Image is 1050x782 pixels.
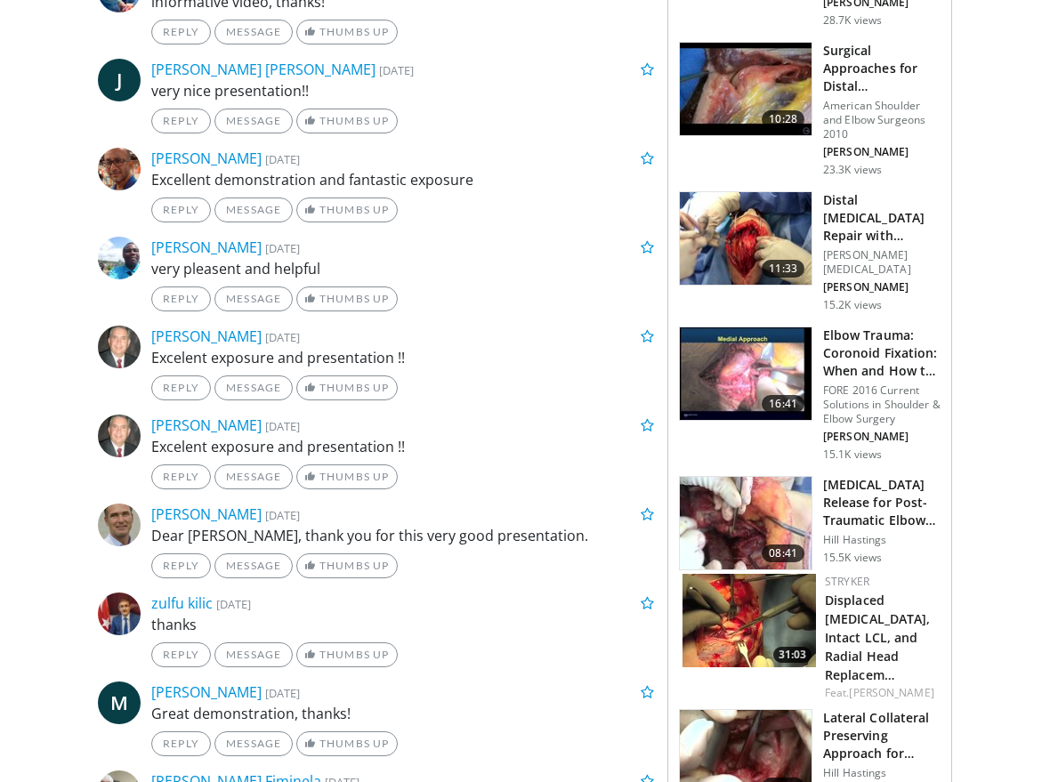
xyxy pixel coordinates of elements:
img: Avatar [98,504,141,546]
span: 16:41 [762,395,804,413]
a: 10:28 Surgical Approaches for Distal [MEDICAL_DATA] [MEDICAL_DATA] American Shoulder and Elbow Su... [679,42,941,177]
h3: Elbow Trauma: Coronoid Fixation: When and How to Fix [823,327,941,380]
a: Message [214,286,293,311]
a: Reply [151,464,211,489]
small: [DATE] [216,596,251,612]
a: Thumbs Up [296,553,397,578]
a: [PERSON_NAME] [849,685,933,700]
p: FORE 2016 Current Solutions in Shoulder & Elbow Surgery [823,383,941,426]
small: [DATE] [379,62,414,78]
a: Thumbs Up [296,464,397,489]
a: Reply [151,642,211,667]
p: Hill Hastings [823,533,941,547]
a: [PERSON_NAME] [151,415,262,435]
a: Thumbs Up [296,642,397,667]
a: Thumbs Up [296,731,397,756]
small: [DATE] [265,418,300,434]
img: 5SPjETdNCPS-ZANX4xMDoxOjBrO-I4W8.150x105_q85_crop-smart_upscale.jpg [680,477,812,569]
img: Avatar [98,326,141,368]
a: M [98,681,141,724]
span: 11:33 [762,260,804,278]
a: 11:33 Distal [MEDICAL_DATA] Repair with [MEDICAL_DATA] [MEDICAL_DATA] [PERSON_NAME] [MEDICAL_DATA... [679,191,941,312]
p: [PERSON_NAME] [MEDICAL_DATA] [823,248,941,277]
h3: Lateral Collateral Preserving Approach for Elbow Capsular Release [823,709,941,762]
a: Message [214,20,293,44]
a: 31:03 [682,574,816,667]
small: [DATE] [265,151,300,167]
a: [PERSON_NAME] [151,238,262,257]
a: [PERSON_NAME] [PERSON_NAME] [151,60,376,79]
a: Reply [151,198,211,222]
p: [PERSON_NAME] [823,145,941,159]
small: [DATE] [265,329,300,345]
a: [PERSON_NAME] [151,682,262,702]
a: Thumbs Up [296,375,397,400]
img: 96ff3178-9bc5-44d7-83c1-7bb6291c9b10.150x105_q85_crop-smart_upscale.jpg [680,192,812,285]
img: Avatar [98,415,141,457]
a: Reply [151,286,211,311]
a: Displaced [MEDICAL_DATA], Intact LCL, and Radial Head Replacem… [825,592,931,683]
a: Message [214,375,293,400]
p: 23.3K views [823,163,882,177]
span: 08:41 [762,544,804,562]
small: [DATE] [265,240,300,256]
p: 15.5K views [823,551,882,565]
p: Excelent exposure and presentation !! [151,347,654,368]
p: 15.2K views [823,298,882,312]
a: Reply [151,553,211,578]
a: Message [214,553,293,578]
p: 28.7K views [823,13,882,28]
a: Message [214,198,293,222]
small: [DATE] [265,685,300,701]
a: 16:41 Elbow Trauma: Coronoid Fixation: When and How to Fix FORE 2016 Current Solutions in Shoulde... [679,327,941,462]
a: Reply [151,20,211,44]
p: Excelent exposure and presentation !! [151,436,654,457]
h3: Surgical Approaches for Distal [MEDICAL_DATA] [MEDICAL_DATA] [823,42,941,95]
p: Dear [PERSON_NAME], thank you for this very good presentation. [151,525,654,546]
p: very nice presentation!! [151,80,654,101]
img: 50ed86c0-b980-42f8-a53c-a0571029cf63.150x105_q85_crop-smart_upscale.jpg [682,574,816,667]
img: Avatar [98,593,141,635]
a: J [98,59,141,101]
p: 15.1K views [823,447,882,462]
small: [DATE] [265,507,300,523]
a: Reply [151,109,211,133]
div: Feat. [825,685,937,701]
img: Avatar [98,237,141,279]
p: [PERSON_NAME] [823,430,941,444]
p: Hill Hastings [823,766,941,780]
span: 10:28 [762,110,804,128]
p: Great demonstration, thanks! [151,703,654,724]
a: Thumbs Up [296,20,397,44]
p: [PERSON_NAME] [823,280,941,294]
a: [PERSON_NAME] [151,327,262,346]
h3: Distal [MEDICAL_DATA] Repair with [MEDICAL_DATA] [MEDICAL_DATA] [823,191,941,245]
p: Excellent demonstration and fantastic exposure [151,169,654,190]
a: Stryker [825,574,869,589]
a: [PERSON_NAME] [151,149,262,168]
a: zulfu kilic [151,593,213,613]
a: Reply [151,375,211,400]
span: 31:03 [773,647,812,663]
a: Thumbs Up [296,198,397,222]
img: Avatar [98,148,141,190]
p: very pleasent and helpful [151,258,654,279]
a: 08:41 [MEDICAL_DATA] Release for Post-Traumatic Elbow [MEDICAL_DATA] Hill Hastings 15.5K views [679,476,941,570]
a: Thumbs Up [296,286,397,311]
a: Thumbs Up [296,109,397,133]
a: Message [214,109,293,133]
img: stein_0_1.png.150x105_q85_crop-smart_upscale.jpg [680,43,812,135]
a: [PERSON_NAME] [151,504,262,524]
img: c335927e-30dc-44db-8b57-1374d2f6c350.150x105_q85_crop-smart_upscale.jpg [680,327,812,420]
a: Message [214,642,293,667]
p: thanks [151,614,654,635]
h3: [MEDICAL_DATA] Release for Post-Traumatic Elbow [MEDICAL_DATA] [823,476,941,529]
a: Message [214,464,293,489]
p: American Shoulder and Elbow Surgeons 2010 [823,99,941,141]
a: Reply [151,731,211,756]
a: Message [214,731,293,756]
